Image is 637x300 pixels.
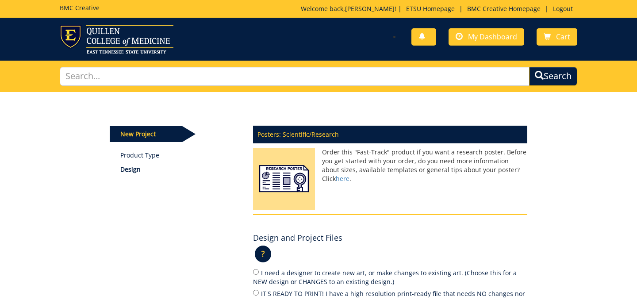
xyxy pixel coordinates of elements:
[402,4,459,13] a: ETSU Homepage
[255,246,271,262] p: ?
[253,268,527,286] label: I need a designer to create new art, or make changes to existing art. (Choose this for a NEW desi...
[463,4,545,13] a: BMC Creative Homepage
[556,32,570,42] span: Cart
[253,126,527,143] p: Posters: Scientific/Research
[301,4,577,13] p: Welcome back, ! | | |
[120,151,240,160] a: Product Type
[529,67,577,86] button: Search
[253,269,259,275] input: I need a designer to create new art, or make changes to existing art. (Choose this for a NEW desi...
[449,28,524,46] a: My Dashboard
[336,174,349,183] a: here
[345,4,395,13] a: [PERSON_NAME]
[468,32,517,42] span: My Dashboard
[60,25,173,54] img: ETSU logo
[549,4,577,13] a: Logout
[110,126,182,142] p: New Project
[253,148,527,183] p: Order this "Fast-Track" product if you want a research poster. Before you get started with your o...
[253,290,259,296] input: IT'S READY TO PRINT! I have a high resolution print-ready file that needs NO changes nor updates.
[537,28,577,46] a: Cart
[253,234,342,242] h4: Design and Project Files
[120,165,240,174] p: Design
[60,67,530,86] input: Search...
[60,4,100,11] h5: BMC Creative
